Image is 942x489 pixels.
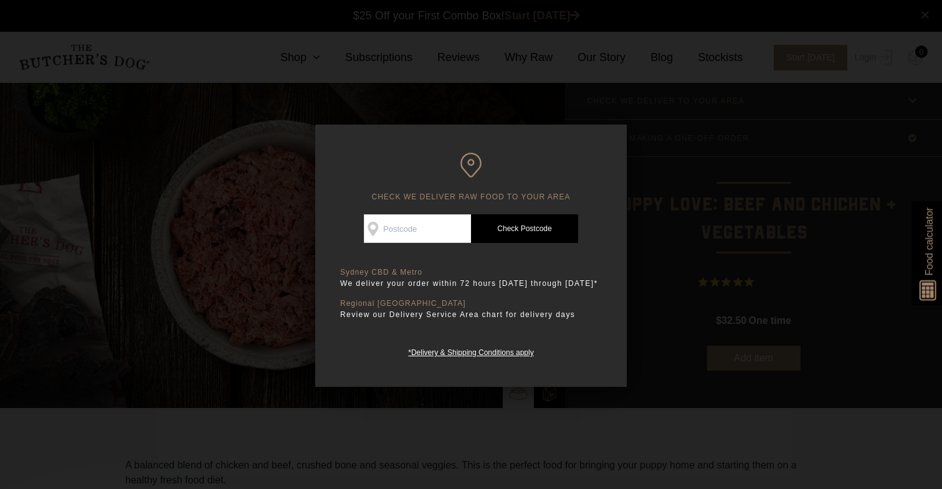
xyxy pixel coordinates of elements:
[921,207,936,275] span: Food calculator
[340,308,602,321] p: Review our Delivery Service Area chart for delivery days
[340,153,602,202] h6: CHECK WE DELIVER RAW FOOD TO YOUR AREA
[408,345,533,357] a: *Delivery & Shipping Conditions apply
[340,299,602,308] p: Regional [GEOGRAPHIC_DATA]
[340,268,602,277] p: Sydney CBD & Metro
[471,214,578,243] a: Check Postcode
[364,214,471,243] input: Postcode
[340,277,602,290] p: We deliver your order within 72 hours [DATE] through [DATE]*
